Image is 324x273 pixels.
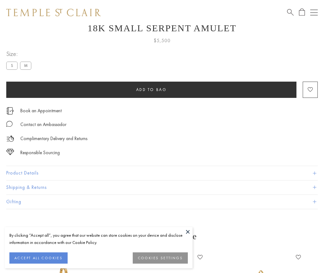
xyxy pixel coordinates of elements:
img: Temple St. Clair [6,9,101,16]
img: icon_delivery.svg [6,135,14,143]
a: Open Shopping Bag [299,8,305,16]
label: M [20,62,31,69]
h1: 18K Small Serpent Amulet [6,23,318,33]
button: COOKIES SETTINGS [133,252,188,264]
button: Open navigation [310,9,318,16]
a: Search [287,8,294,16]
span: Add to bag [136,87,167,92]
a: Book an Appointment [20,107,62,114]
img: MessageIcon-01_2.svg [6,121,13,127]
div: Contact an Ambassador [20,121,66,129]
div: Responsible Sourcing [20,149,60,157]
div: By clicking “Accept all”, you agree that our website can store cookies on your device and disclos... [9,232,188,246]
label: S [6,62,18,69]
button: Add to bag [6,82,296,98]
span: Size: [6,49,34,59]
button: Gifting [6,195,318,209]
button: Shipping & Returns [6,180,318,195]
img: icon_appointment.svg [6,107,14,114]
p: Complimentary Delivery and Returns [20,135,87,143]
img: icon_sourcing.svg [6,149,14,155]
span: $5,500 [154,37,171,45]
button: Product Details [6,166,318,180]
button: ACCEPT ALL COOKIES [9,252,68,264]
